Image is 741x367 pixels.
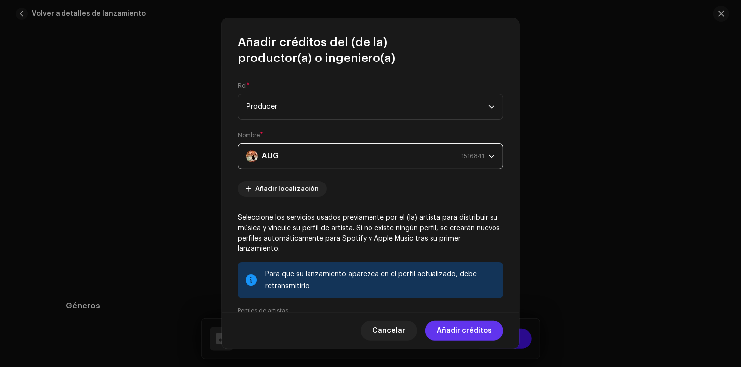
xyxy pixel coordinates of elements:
div: dropdown trigger [488,94,495,119]
label: Nombre [238,131,263,139]
small: Perfiles de artistas [238,306,288,316]
span: Cancelar [372,321,405,341]
button: Añadir localización [238,181,327,197]
span: Producer [246,94,488,119]
p: Seleccione los servicios usados previamente por el (la) artista para distribuir su música y vincu... [238,213,503,254]
div: Para que su lanzamiento aparezca en el perfil actualizado, debe retransmitirlo [265,268,495,292]
strong: AUG [262,144,279,169]
span: Añadir créditos [437,321,492,341]
span: Añadir créditos del (de la) productor(a) o ingeniero(a) [238,34,503,66]
span: Añadir localización [255,179,319,199]
span: AUG [246,144,488,169]
div: dropdown trigger [488,144,495,169]
img: 0eb8ad39-b54b-4045-9e72-439ba20c84e7 [246,150,258,162]
button: Añadir créditos [425,321,503,341]
span: 1516841 [461,144,484,169]
label: Rol [238,82,250,90]
button: Cancelar [361,321,417,341]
